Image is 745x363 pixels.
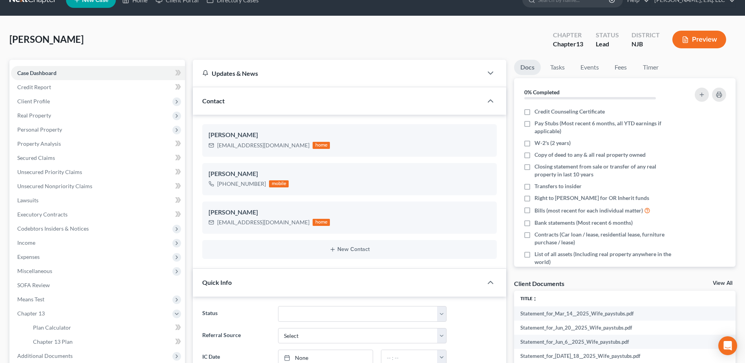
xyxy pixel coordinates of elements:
a: Timer [637,60,665,75]
a: Tasks [544,60,571,75]
span: Copy of deed to any & all real property owned [534,151,646,159]
a: Property Analysis [11,137,185,151]
a: Docs [514,60,541,75]
span: Personal Property [17,126,62,133]
span: Client Profile [17,98,50,104]
button: New Contact [209,246,491,253]
span: Transfers to insider [534,182,582,190]
a: Unsecured Priority Claims [11,165,185,179]
a: Events [574,60,605,75]
span: Contracts (Car loan / lease, residential lease, furniture purchase / lease) [534,231,674,246]
div: [PERSON_NAME] [209,169,491,179]
div: home [313,219,330,226]
button: Preview [672,31,726,48]
td: Statement_for_Mar_14__2025_Wife_paystubs.pdf [514,306,737,321]
span: Unsecured Nonpriority Claims [17,183,92,189]
div: [PERSON_NAME] [209,208,491,217]
div: [EMAIL_ADDRESS][DOMAIN_NAME] [217,218,309,226]
span: Case Dashboard [17,70,57,76]
span: Expenses [17,253,40,260]
span: [PERSON_NAME] [9,33,84,45]
span: Right to [PERSON_NAME] for OR Inherit funds [534,194,649,202]
td: Statement_for_Jun_20__2025_Wife_paystubs.pdf [514,321,737,335]
i: unfold_more [533,297,537,301]
span: List of all assets (Including real property anywhere in the world) [534,250,674,266]
a: SOFA Review [11,278,185,292]
span: Unsecured Priority Claims [17,169,82,175]
td: Statement_for_Jun_6__2025_Wife_paystubs.pdf [514,335,737,349]
span: Closing statement from sale or transfer of any real property in last 10 years [534,163,674,178]
div: Updates & News [202,69,473,77]
span: Chapter 13 [17,310,45,317]
div: Open Intercom Messenger [718,336,737,355]
span: SOFA Review [17,282,50,288]
span: Additional Documents [17,352,73,359]
div: District [632,31,660,40]
a: Titleunfold_more [520,295,537,301]
span: Bills (most recent for each individual matter) [534,207,643,214]
a: Fees [608,60,633,75]
label: Referral Source [198,328,274,344]
span: W-2's (2 years) [534,139,571,147]
span: Bank statements (Most recent 6 months) [534,219,633,227]
div: mobile [269,180,289,187]
div: [PERSON_NAME] [209,130,491,140]
span: Income [17,239,35,246]
span: Miscellaneous [17,268,52,274]
td: Statement_for_[DATE]_18__2025_Wife_paystubs.pdf [514,349,737,363]
label: Status [198,306,274,322]
span: Contact [202,97,225,104]
span: Secured Claims [17,154,55,161]
div: Status [596,31,619,40]
span: Property Analysis [17,140,61,147]
div: [PHONE_NUMBER] [217,180,266,188]
div: Chapter [553,40,583,49]
span: Means Test [17,296,44,302]
span: 13 [576,40,583,48]
div: home [313,142,330,149]
span: Quick Info [202,279,232,286]
span: Credit Report [17,84,51,90]
div: NJB [632,40,660,49]
div: Client Documents [514,279,564,288]
span: Plan Calculator [33,324,71,331]
a: View All [713,280,732,286]
span: Pay Stubs (Most recent 6 months, all YTD earnings if applicable) [534,119,674,135]
a: Executory Contracts [11,207,185,222]
div: [EMAIL_ADDRESS][DOMAIN_NAME] [217,141,309,149]
span: Real Property [17,112,51,119]
div: Lead [596,40,619,49]
a: Lawsuits [11,193,185,207]
div: Chapter [553,31,583,40]
a: Case Dashboard [11,66,185,80]
span: Executory Contracts [17,211,68,218]
a: Secured Claims [11,151,185,165]
a: Credit Report [11,80,185,94]
span: Chapter 13 Plan [33,338,73,345]
a: Plan Calculator [27,321,185,335]
span: Credit Counseling Certificate [534,108,605,115]
a: Unsecured Nonpriority Claims [11,179,185,193]
a: Chapter 13 Plan [27,335,185,349]
span: Codebtors Insiders & Notices [17,225,89,232]
span: Lawsuits [17,197,38,203]
strong: 0% Completed [524,89,560,95]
